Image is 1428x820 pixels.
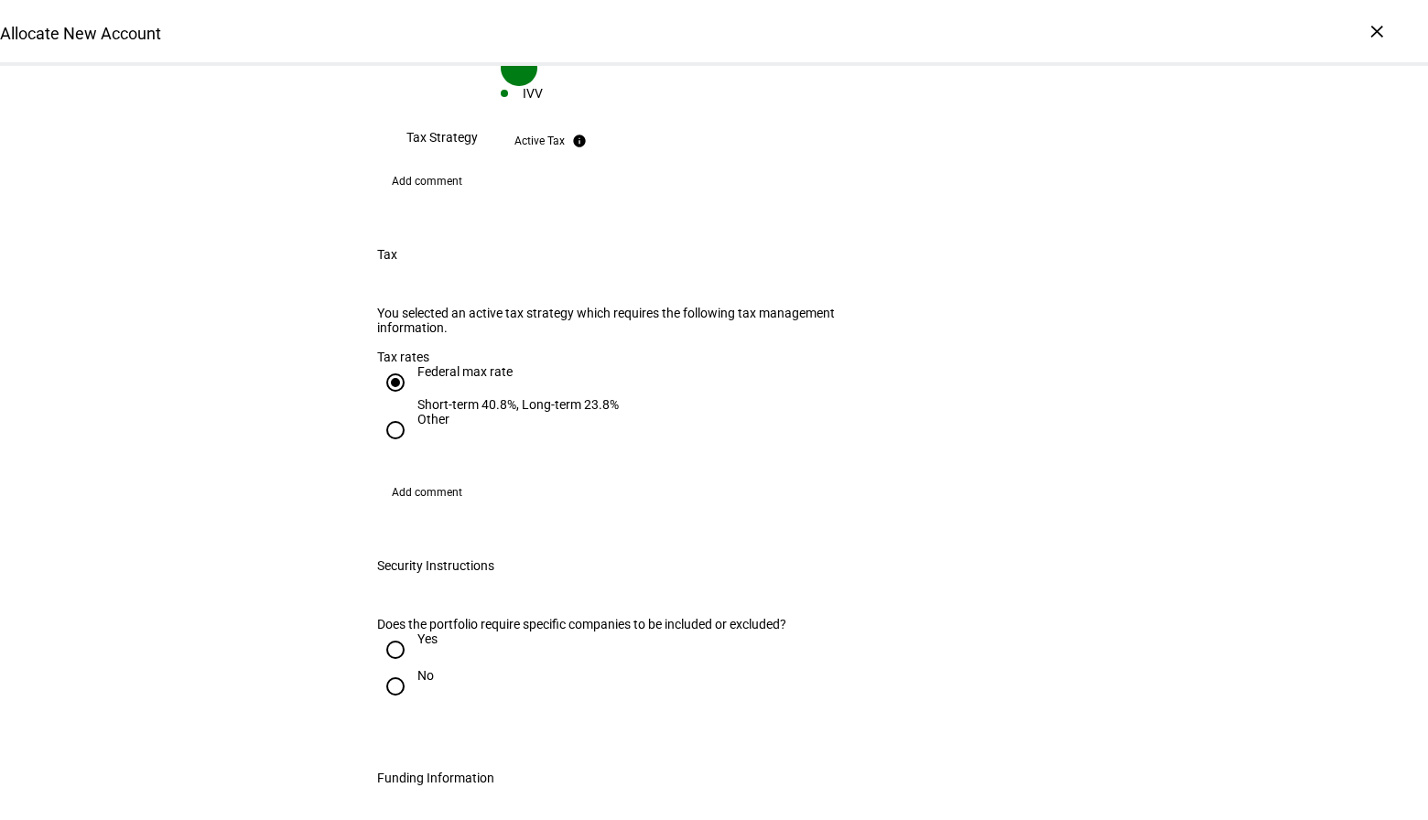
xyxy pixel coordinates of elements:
div: Funding Information [377,771,494,785]
button: Add comment [377,167,477,196]
mat-icon: info [572,134,587,148]
div: Federal max rate [417,364,619,379]
div: Tax Strategy [406,130,478,145]
span: Add comment [392,167,462,196]
div: Active Tax [514,134,565,148]
div: Does the portfolio require specific companies to be included or excluded? [377,617,849,631]
div: Security Instructions [377,558,494,573]
div: Yes [417,631,438,646]
div: Other [417,412,449,426]
div: Short-term 40.8%, Long-term 23.8% [417,397,619,412]
div: Tax [377,247,397,262]
span: Add comment [392,478,462,507]
div: Tax rates [377,350,1051,364]
div: You selected an active tax strategy which requires the following tax management information. [377,306,849,335]
button: Add comment [377,478,477,507]
div: IVV [523,86,543,101]
div: × [1362,16,1391,46]
div: No [417,668,434,683]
